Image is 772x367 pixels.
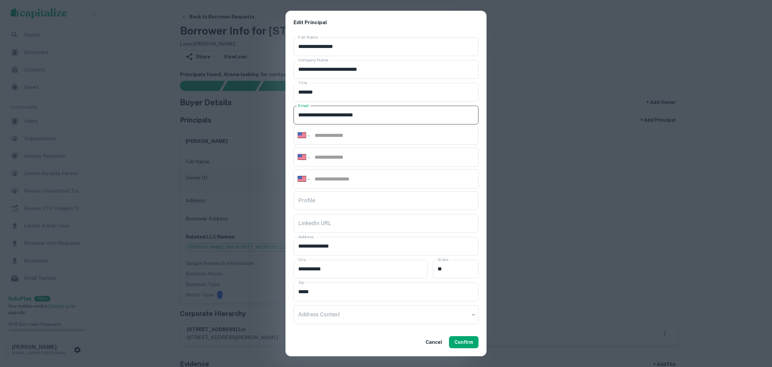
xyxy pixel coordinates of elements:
[294,305,478,324] div: ​
[298,279,304,285] label: Zip
[423,336,445,348] button: Cancel
[298,257,306,262] label: City
[285,11,487,35] h2: Edit Principal
[298,80,307,86] label: Title
[298,103,309,108] label: Email
[298,234,314,240] label: Address
[449,336,478,348] button: Confirm
[738,313,772,346] iframe: Chat Widget
[298,34,318,40] label: Full Name
[298,57,328,63] label: Company Name
[438,257,448,262] label: State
